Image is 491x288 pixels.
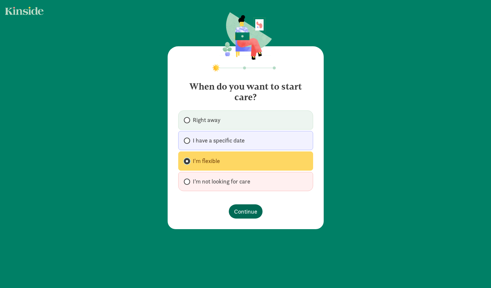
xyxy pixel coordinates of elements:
[193,116,221,124] span: Right away
[229,204,263,219] button: Continue
[234,207,257,216] span: Continue
[193,157,220,165] span: I'm flexible
[193,137,245,144] span: I have a specific date
[193,178,250,185] span: I’m not looking for care
[178,76,313,103] h4: When do you want to start care?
